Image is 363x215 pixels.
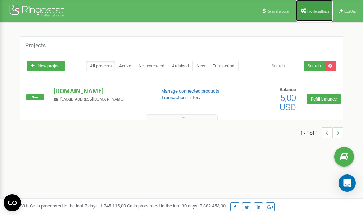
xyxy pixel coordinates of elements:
[300,127,322,138] span: 1 - 1 of 1
[304,61,325,71] button: Search
[168,61,193,71] a: Archived
[267,9,291,13] span: Referral program
[54,87,149,96] p: [DOMAIN_NAME]
[26,94,44,100] span: New
[344,9,356,13] span: Log Out
[30,203,126,209] span: Calls processed in the last 7 days :
[27,61,65,71] a: New project
[115,61,135,71] a: Active
[25,42,46,49] h5: Projects
[280,93,296,112] span: 5,00 USD
[100,203,126,209] u: 1 745 115,00
[4,194,21,211] button: Open CMP widget
[192,61,209,71] a: New
[135,61,168,71] a: Not extended
[161,95,200,100] a: Transaction history
[127,203,226,209] span: Calls processed in the last 30 days :
[307,9,329,13] span: Profile settings
[86,61,115,71] a: All projects
[307,94,341,104] a: Refill balance
[161,88,219,94] a: Manage connected products
[267,61,304,71] input: Search
[280,87,296,92] span: Balance
[60,97,124,102] span: [EMAIL_ADDRESS][DOMAIN_NAME]
[209,61,239,71] a: Trial period
[300,120,343,145] nav: ...
[339,174,356,192] div: Open Intercom Messenger
[200,203,226,209] u: 7 382 453,00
